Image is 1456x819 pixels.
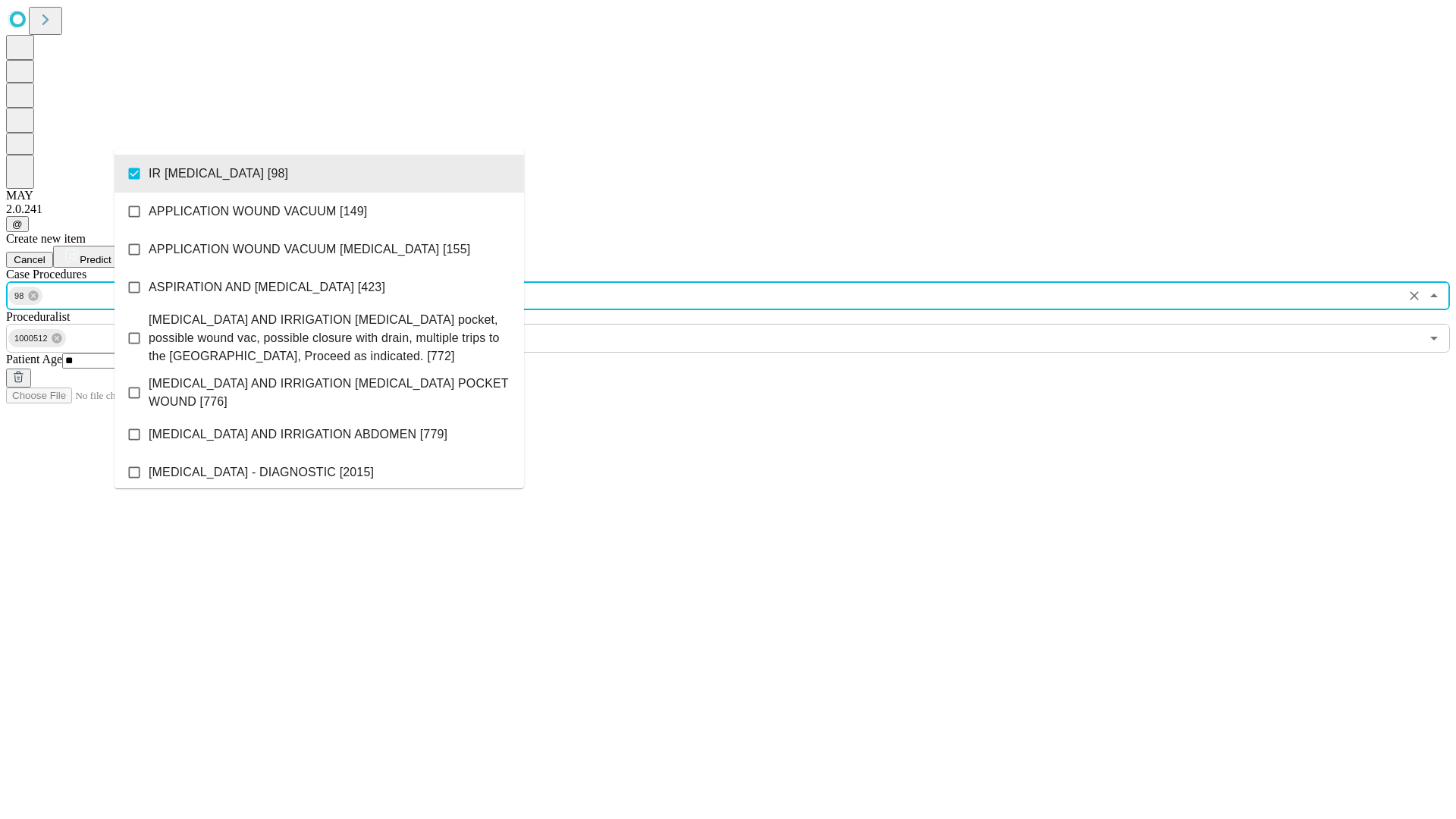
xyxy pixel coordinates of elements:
[12,218,23,230] span: @
[149,463,374,482] span: [MEDICAL_DATA] - DIAGNOSTIC [2015]
[149,311,512,366] span: [MEDICAL_DATA] AND IRRIGATION [MEDICAL_DATA] pocket, possible wound vac, possible closure with dr...
[80,254,111,265] span: Predict
[149,425,447,444] span: [MEDICAL_DATA] AND IRRIGATION ABDOMEN [779]
[6,310,70,323] span: Proceduralist
[149,165,288,183] span: IR [MEDICAL_DATA] [98]
[6,268,86,281] span: Scheduled Procedure
[8,329,66,347] div: 1000512
[6,216,29,232] button: @
[1423,285,1445,306] button: Close
[1404,285,1425,306] button: Clear
[14,254,45,265] span: Cancel
[8,330,54,347] span: 1000512
[6,202,1450,216] div: 2.0.241
[6,353,62,366] span: Patient Age
[6,232,86,245] span: Create new item
[149,278,385,297] span: ASPIRATION AND [MEDICAL_DATA] [423]
[8,287,42,305] div: 98
[6,189,1450,202] div: MAY
[1423,328,1445,349] button: Open
[149,375,512,411] span: [MEDICAL_DATA] AND IRRIGATION [MEDICAL_DATA] POCKET WOUND [776]
[6,252,53,268] button: Cancel
[8,287,30,305] span: 98
[53,246,123,268] button: Predict
[149,240,470,259] span: APPLICATION WOUND VACUUM [MEDICAL_DATA] [155]
[149,202,367,221] span: APPLICATION WOUND VACUUM [149]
